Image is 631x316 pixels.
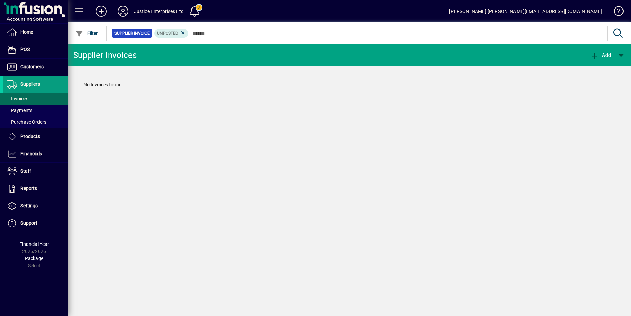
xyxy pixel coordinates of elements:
[449,6,602,17] div: [PERSON_NAME] [PERSON_NAME][EMAIL_ADDRESS][DOMAIN_NAME]
[114,30,150,37] span: Supplier Invoice
[134,6,184,17] div: Justice Enterprises Ltd
[3,41,68,58] a: POS
[20,168,31,174] span: Staff
[157,31,178,36] span: Unposted
[20,64,44,69] span: Customers
[90,5,112,17] button: Add
[20,81,40,87] span: Suppliers
[3,215,68,232] a: Support
[112,5,134,17] button: Profile
[3,59,68,76] a: Customers
[20,29,33,35] span: Home
[25,256,43,261] span: Package
[77,75,622,95] div: No Invoices found
[73,50,137,61] div: Supplier Invoices
[3,180,68,197] a: Reports
[589,49,613,61] button: Add
[3,145,68,162] a: Financials
[3,197,68,215] a: Settings
[154,29,189,38] mat-chip: Invoice Status: Unposted
[7,96,28,101] span: Invoices
[74,27,100,39] button: Filter
[3,24,68,41] a: Home
[609,1,622,23] a: Knowledge Base
[3,128,68,145] a: Products
[7,119,46,125] span: Purchase Orders
[20,186,37,191] span: Reports
[20,151,42,156] span: Financials
[20,47,30,52] span: POS
[20,220,37,226] span: Support
[3,93,68,105] a: Invoices
[3,116,68,128] a: Purchase Orders
[20,133,40,139] span: Products
[20,203,38,208] span: Settings
[75,31,98,36] span: Filter
[7,108,32,113] span: Payments
[3,163,68,180] a: Staff
[590,52,611,58] span: Add
[3,105,68,116] a: Payments
[19,241,49,247] span: Financial Year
